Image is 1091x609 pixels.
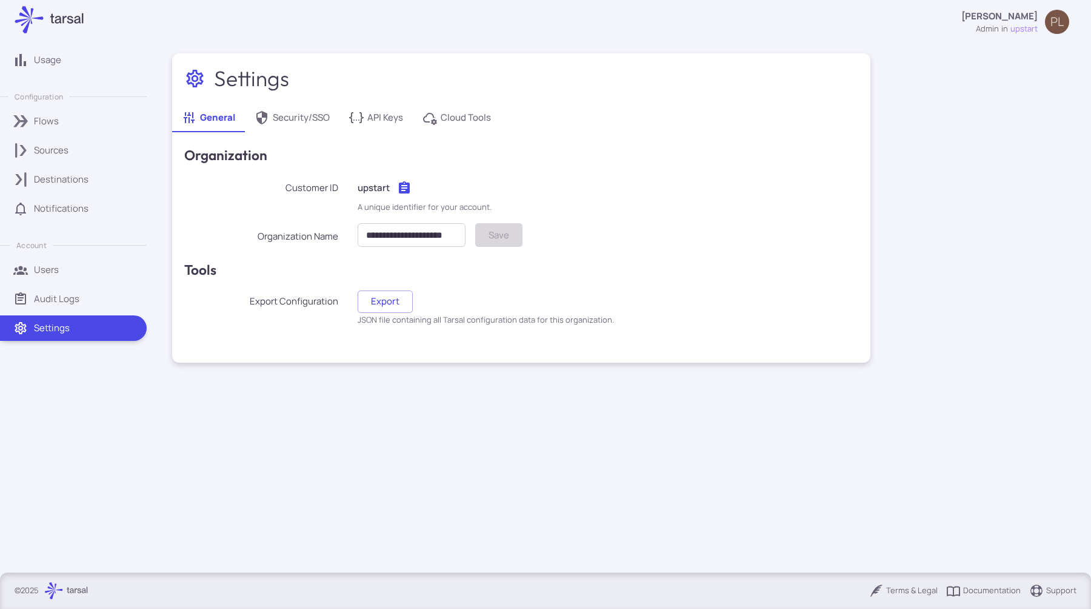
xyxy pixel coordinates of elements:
h4: Tools [184,259,858,281]
p: Users [34,263,59,277]
p: Usage [34,53,61,67]
span: Customer ID [285,181,338,194]
p: Account [16,240,46,251]
a: Documentation [946,584,1021,598]
span: A unique identifier for your account. [358,201,492,212]
span: Export Configuration [250,295,338,308]
p: [PERSON_NAME] [961,10,1038,23]
span: API Keys [367,111,403,124]
div: upstart [358,176,858,200]
div: admin [976,23,999,35]
span: in [1001,23,1008,35]
h4: Organization [184,144,858,166]
button: Save [475,223,522,247]
p: Configuration [15,92,63,102]
span: General [200,111,235,124]
span: Cloud Tools [441,111,491,124]
a: Terms & Legal [869,584,938,598]
span: PL [1050,16,1064,28]
p: Destinations [34,173,88,186]
p: Settings [34,321,70,335]
p: © 2025 [15,585,39,597]
p: Notifications [34,202,88,215]
a: Support [1029,584,1076,598]
p: Sources [34,144,68,157]
span: Security/SSO [273,111,330,124]
button: Export [358,291,413,313]
h2: Settings [214,66,292,91]
span: JSON file containing all Tarsal configuration data for this organization. [358,314,614,325]
p: Audit Logs [34,292,79,306]
button: Click to copy to clipboard [392,176,416,200]
span: upstart [1010,23,1038,35]
span: Organization Name [258,230,338,243]
p: Flows [34,115,59,128]
button: [PERSON_NAME]admininupstartPL [954,5,1076,39]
